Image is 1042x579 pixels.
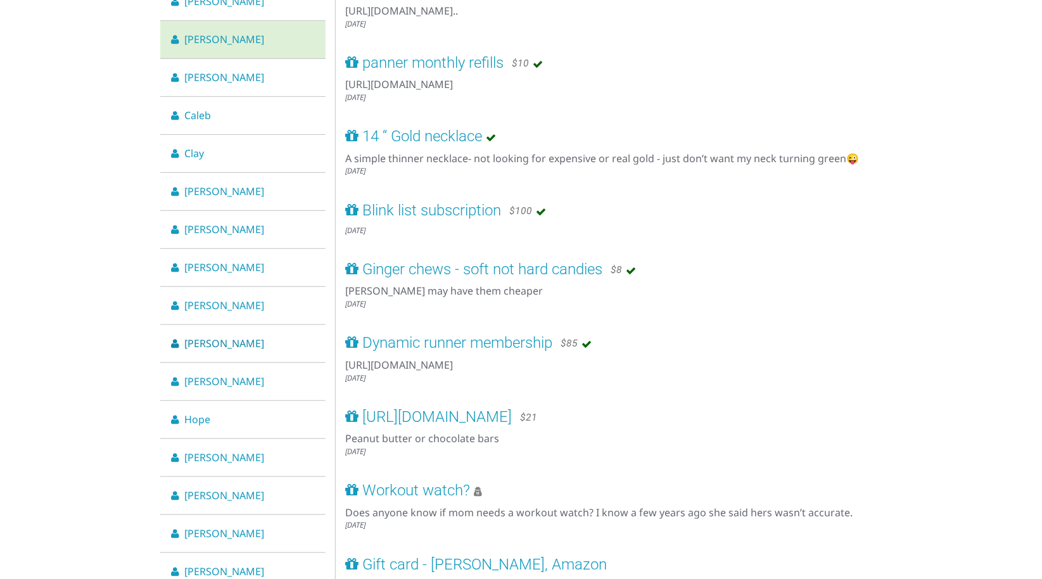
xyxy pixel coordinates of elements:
[160,477,326,515] a: [PERSON_NAME]
[345,54,882,71] a: panner monthly refills $10
[345,334,882,351] a: Dynamic runner membership $85
[362,127,482,145] span: 14 “ Gold necklace
[362,481,470,499] span: Workout watch?
[345,298,882,309] div: [DATE]
[185,564,265,578] span: [PERSON_NAME]
[362,260,602,278] span: Ginger chews - soft not hard candies
[561,334,578,349] small: $85
[185,450,265,464] span: [PERSON_NAME]
[185,488,265,502] span: [PERSON_NAME]
[474,487,483,497] i: Suggested by someone else
[345,519,882,530] div: [DATE]
[362,334,552,352] span: Dynamic runner membership
[185,146,205,160] span: Clay
[345,446,882,457] div: [DATE]
[611,261,622,276] small: $8
[160,439,326,477] a: [PERSON_NAME]
[509,202,532,217] small: $100
[345,202,882,219] a: Blink list subscription $100
[185,412,211,426] span: Hope
[362,54,504,72] span: panner monthly refills
[160,515,326,553] a: [PERSON_NAME]
[185,336,265,350] span: [PERSON_NAME]
[362,408,512,426] span: [URL][DOMAIN_NAME]
[345,4,882,18] div: [URL][DOMAIN_NAME]..
[345,506,882,520] div: Does anyone know if mom needs a workout watch? I know a few years ago she said hers wasn’t accurate.
[345,409,882,425] a: [URL][DOMAIN_NAME] $21
[185,70,265,84] span: [PERSON_NAME]
[160,249,326,287] a: [PERSON_NAME]
[160,59,326,97] a: [PERSON_NAME]
[533,59,543,69] i: Already purchased
[626,265,636,276] i: Already purchased
[345,151,882,166] div: A simple thinner necklace- not looking for expensive or real gold - just don’t want my neck turni...
[160,287,326,325] a: [PERSON_NAME]
[185,184,265,198] span: [PERSON_NAME]
[160,325,326,363] a: [PERSON_NAME]
[185,526,265,540] span: [PERSON_NAME]
[160,401,326,439] a: Hope
[345,18,882,29] div: [DATE]
[345,431,882,446] div: Peanut butter or chocolate bars
[362,201,501,219] span: Blink list subscription
[185,108,212,122] span: Caleb
[345,372,882,383] div: [DATE]
[185,260,265,274] span: [PERSON_NAME]
[512,54,529,69] small: $10
[520,409,537,423] small: $21
[345,284,882,298] div: [PERSON_NAME] may have them cheaper
[345,556,882,573] a: Gift card - [PERSON_NAME], Amazon
[160,97,326,135] a: Caleb
[581,339,592,349] i: Already purchased
[345,92,882,103] div: [DATE]
[345,482,882,499] a: Workout watch?
[160,211,326,249] a: [PERSON_NAME]
[345,225,882,236] div: [DATE]
[536,207,546,217] i: Already purchased
[185,32,265,46] span: [PERSON_NAME]
[345,358,882,372] div: [URL][DOMAIN_NAME]
[185,298,265,312] span: [PERSON_NAME]
[486,132,496,143] i: Already purchased
[160,363,326,401] a: [PERSON_NAME]
[160,135,326,173] a: Clay
[185,222,265,236] span: [PERSON_NAME]
[345,128,882,144] a: 14 “ Gold necklace
[160,21,326,59] a: [PERSON_NAME]
[345,77,882,92] div: [URL][DOMAIN_NAME]
[160,173,326,211] a: [PERSON_NAME]
[362,556,607,573] span: Gift card - [PERSON_NAME], Amazon
[345,261,882,277] a: Ginger chews - soft not hard candies $8
[345,165,882,176] div: [DATE]
[185,374,265,388] span: [PERSON_NAME]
